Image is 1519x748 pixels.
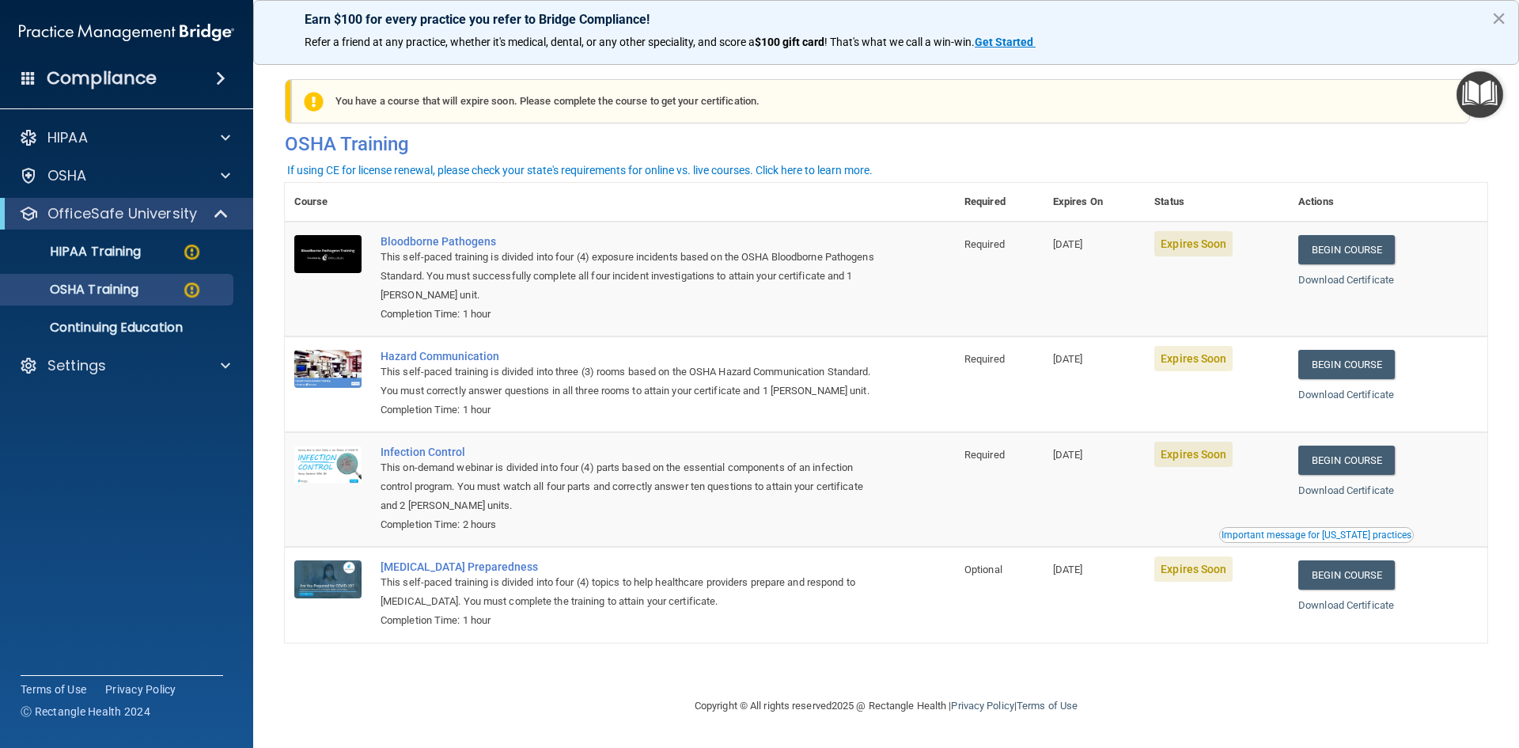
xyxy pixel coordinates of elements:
[1053,564,1083,575] span: [DATE]
[285,183,371,222] th: Course
[964,238,1005,250] span: Required
[10,282,138,298] p: OSHA Training
[304,92,324,112] img: exclamation-circle-solid-warning.7ed2984d.png
[964,353,1005,365] span: Required
[1044,183,1145,222] th: Expires On
[19,128,230,147] a: HIPAA
[19,356,230,375] a: Settings
[975,36,1033,48] strong: Get Started
[305,12,1468,27] p: Earn $100 for every practice you refer to Bridge Compliance!
[1154,231,1233,256] span: Expires Soon
[824,36,975,48] span: ! That's what we call a win-win.
[47,166,87,185] p: OSHA
[1298,599,1394,611] a: Download Certificate
[381,248,876,305] div: This self-paced training is divided into four (4) exposure incidents based on the OSHA Bloodborne...
[305,36,755,48] span: Refer a friend at any practice, whether it's medical, dental, or any other speciality, and score a
[1053,238,1083,250] span: [DATE]
[47,128,88,147] p: HIPAA
[105,682,176,697] a: Privacy Policy
[381,560,876,573] a: [MEDICAL_DATA] Preparedness
[955,183,1044,222] th: Required
[1298,560,1395,590] a: Begin Course
[964,564,1002,575] span: Optional
[287,165,873,176] div: If using CE for license renewal, please check your state's requirements for online vs. live cours...
[1145,183,1289,222] th: Status
[1298,350,1395,379] a: Begin Course
[381,305,876,324] div: Completion Time: 1 hour
[381,401,876,420] div: Completion Time: 1 hour
[1154,346,1233,371] span: Expires Soon
[1298,274,1394,286] a: Download Certificate
[381,573,876,611] div: This self-paced training is divided into four (4) topics to help healthcare providers prepare and...
[1222,530,1411,540] div: Important message for [US_STATE] practices
[964,449,1005,461] span: Required
[291,79,1470,123] div: You have a course that will expire soon. Please complete the course to get your certification.
[975,36,1036,48] a: Get Started
[19,166,230,185] a: OSHA
[285,162,875,178] button: If using CE for license renewal, please check your state's requirements for online vs. live cours...
[285,133,1487,155] h4: OSHA Training
[1053,353,1083,365] span: [DATE]
[381,363,876,401] div: This self-paced training is divided into three (3) rooms based on the OSHA Hazard Communication S...
[1053,449,1083,461] span: [DATE]
[381,350,876,363] a: Hazard Communication
[1017,700,1078,712] a: Terms of Use
[1298,446,1395,475] a: Begin Course
[182,280,202,300] img: warning-circle.0cc9ac19.png
[19,204,229,223] a: OfficeSafe University
[381,611,876,630] div: Completion Time: 1 hour
[1298,235,1395,264] a: Begin Course
[1154,442,1233,467] span: Expires Soon
[10,320,226,336] p: Continuing Education
[381,458,876,515] div: This on-demand webinar is divided into four (4) parts based on the essential components of an inf...
[1298,484,1394,496] a: Download Certificate
[381,446,876,458] a: Infection Control
[1154,556,1233,582] span: Expires Soon
[1491,6,1506,31] button: Close
[1219,527,1414,543] button: Read this if you are a dental practitioner in the state of CA
[755,36,824,48] strong: $100 gift card
[1456,71,1503,118] button: Open Resource Center
[951,700,1013,712] a: Privacy Policy
[21,704,150,720] span: Ⓒ Rectangle Health 2024
[381,235,876,248] a: Bloodborne Pathogens
[47,67,157,89] h4: Compliance
[1298,389,1394,401] a: Download Certificate
[597,681,1175,731] div: Copyright © All rights reserved 2025 @ Rectangle Health | |
[10,244,141,260] p: HIPAA Training
[1289,183,1487,222] th: Actions
[19,17,234,48] img: PMB logo
[182,242,202,262] img: warning-circle.0cc9ac19.png
[47,356,106,375] p: Settings
[381,515,876,534] div: Completion Time: 2 hours
[47,204,197,223] p: OfficeSafe University
[21,682,86,697] a: Terms of Use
